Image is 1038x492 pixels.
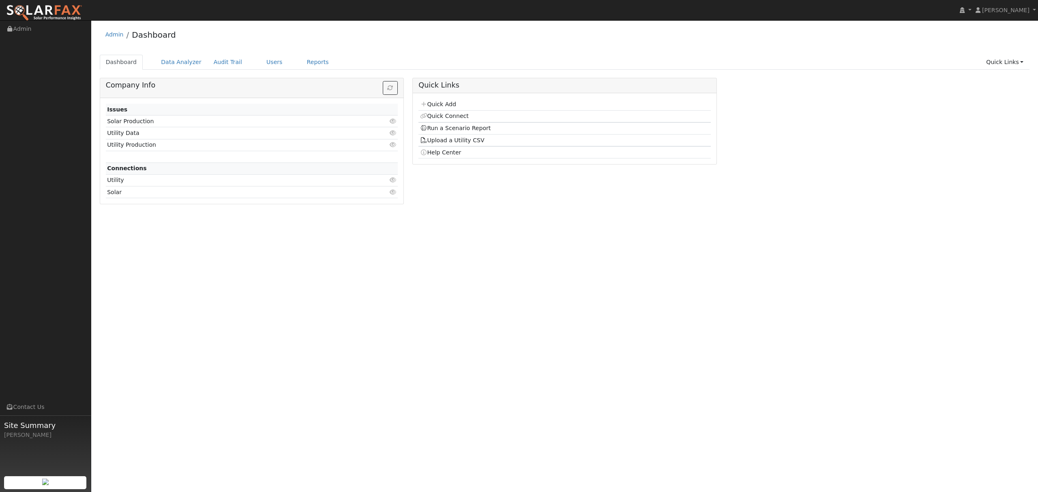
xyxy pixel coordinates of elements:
a: Quick Connect [420,113,469,119]
a: Admin [105,31,124,38]
i: Click to view [389,177,397,183]
a: Dashboard [132,30,176,40]
span: Site Summary [4,420,87,431]
a: Reports [301,55,335,70]
a: Quick Add [420,101,456,107]
div: [PERSON_NAME] [4,431,87,439]
a: Upload a Utility CSV [420,137,485,143]
span: [PERSON_NAME] [982,7,1029,13]
img: retrieve [42,479,49,485]
i: Click to view [389,130,397,136]
i: Click to view [389,189,397,195]
a: Users [260,55,289,70]
strong: Issues [107,106,127,113]
i: Click to view [389,118,397,124]
a: Audit Trail [208,55,248,70]
td: Solar Production [106,116,351,127]
strong: Connections [107,165,147,171]
a: Data Analyzer [155,55,208,70]
td: Utility Data [106,127,351,139]
h5: Quick Links [418,81,710,90]
a: Quick Links [980,55,1029,70]
a: Help Center [420,149,461,156]
h5: Company Info [106,81,398,90]
td: Utility [106,174,351,186]
i: Click to view [389,142,397,148]
a: Run a Scenario Report [420,125,491,131]
td: Solar [106,186,351,198]
td: Utility Production [106,139,351,151]
img: SolarFax [6,4,82,21]
a: Dashboard [100,55,143,70]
